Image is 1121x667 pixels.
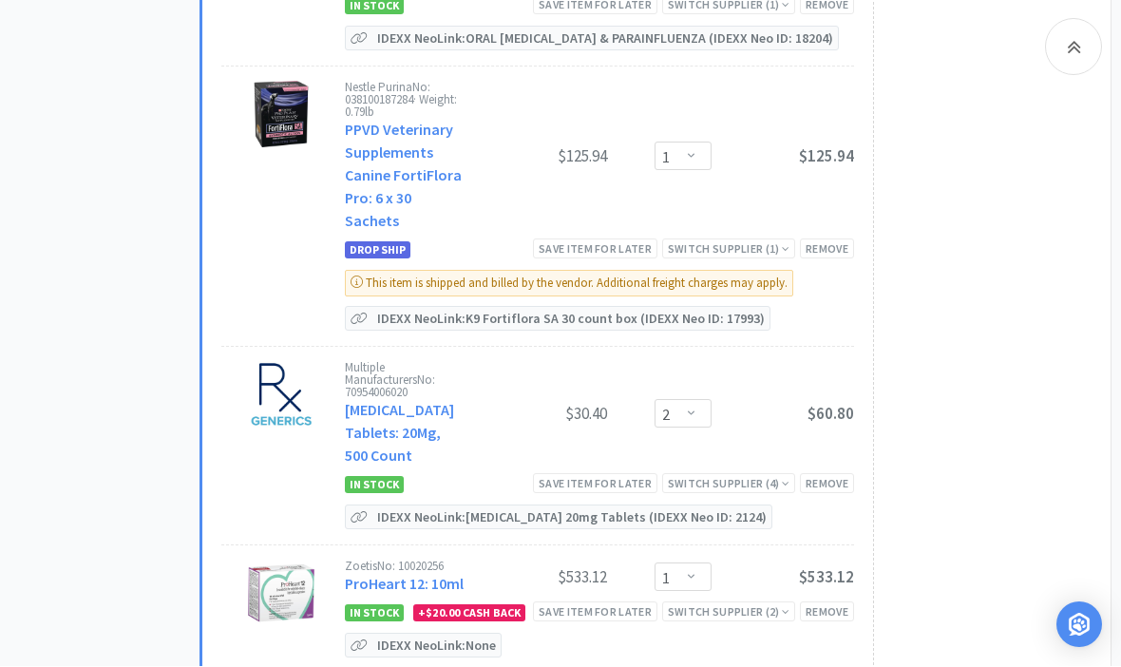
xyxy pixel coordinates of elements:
[533,239,657,259] div: Save item for later
[372,635,501,657] p: IDEXX Neo Link: None
[533,474,657,494] div: Save item for later
[248,561,314,627] img: baeb03df4c2c4f75bfff148f8a5de20c_300829.jpeg
[345,477,404,494] span: In Stock
[345,362,465,399] div: Multiple Manufacturers No: 70954006020
[1056,602,1102,648] div: Open Intercom Messenger
[345,605,404,622] span: In Stock
[345,82,465,119] div: Nestle Purina No: 038100187284 · Weight: 0.79lb
[465,145,607,168] div: $125.94
[372,28,838,50] p: IDEXX Neo Link: ORAL [MEDICAL_DATA] & PARAINFLUENZA (IDEXX Neo ID: 18204)
[800,602,854,622] div: Remove
[799,146,854,167] span: $125.94
[248,362,314,429] img: 93bacbc48ae24a7994ac89b936e7767d_369363.jpeg
[248,82,314,148] img: 0e6b854967cb40deb5d4763daa5266d9_382685.jpeg
[345,575,464,594] a: ProHeart 12: 10ml
[668,475,789,493] div: Switch Supplier ( 4 )
[372,308,769,331] p: IDEXX Neo Link: K9 Fortiflora SA 30 count box (IDEXX Neo ID: 17993)
[465,566,607,589] div: $533.12
[533,602,657,622] div: Save item for later
[372,506,771,529] p: IDEXX Neo Link: [MEDICAL_DATA] 20mg Tablets (IDEXX Neo ID: 2124)
[465,403,607,426] div: $30.40
[799,567,854,588] span: $533.12
[345,121,462,231] a: PPVD Veterinary Supplements Canine FortiFlora Pro: 6 x 30 Sachets
[800,474,854,494] div: Remove
[807,404,854,425] span: $60.80
[345,242,410,259] span: Drop Ship
[426,606,460,620] span: $20.00
[668,603,789,621] div: Switch Supplier ( 2 )
[800,239,854,259] div: Remove
[345,271,793,297] div: This item is shipped and billed by the vendor. Additional freight charges may apply.
[345,561,465,573] div: Zoetis No: 10020256
[345,401,454,466] a: [MEDICAL_DATA] Tablets: 20Mg, 500 Count
[668,240,789,258] div: Switch Supplier ( 1 )
[413,605,525,622] div: + Cash Back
